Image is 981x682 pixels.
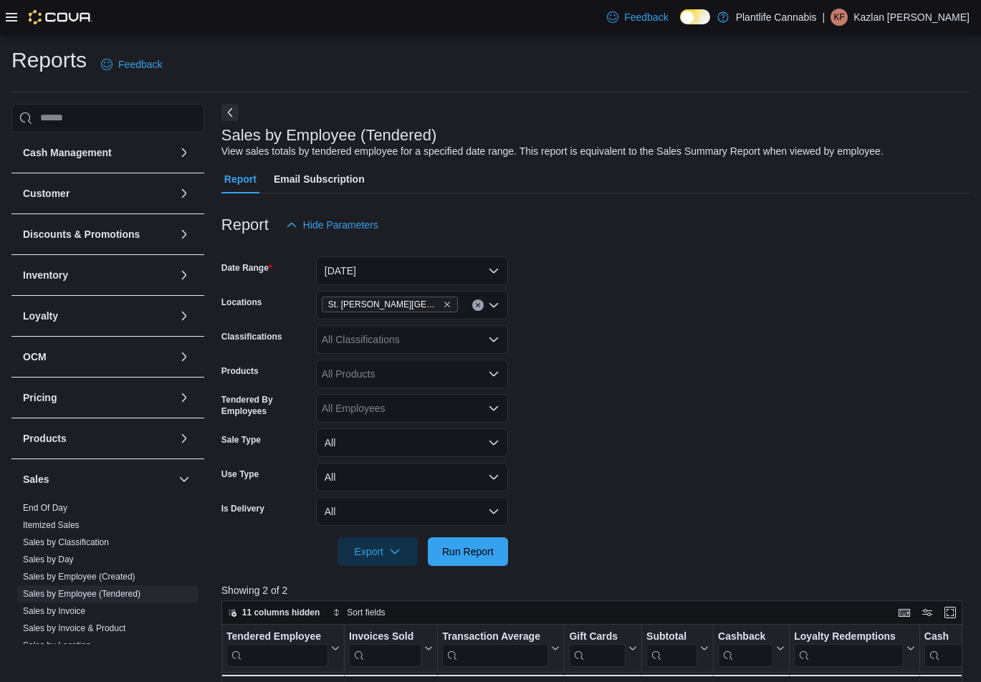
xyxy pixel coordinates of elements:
[316,256,508,285] button: [DATE]
[221,127,437,144] h3: Sales by Employee (Tendered)
[176,144,193,161] button: Cash Management
[224,165,257,193] span: Report
[428,537,508,566] button: Run Report
[794,630,915,666] button: Loyalty Redemptions
[718,630,773,666] div: Cashback
[23,309,58,323] h3: Loyalty
[624,10,668,24] span: Feedback
[23,227,140,241] h3: Discounts & Promotions
[442,630,560,666] button: Transaction Average
[226,630,328,666] div: Tendered Employee
[11,46,87,75] h1: Reports
[472,299,484,311] button: Clear input
[316,463,508,491] button: All
[316,497,508,526] button: All
[221,365,259,377] label: Products
[23,390,57,405] h3: Pricing
[221,583,970,597] p: Showing 2 of 2
[221,503,264,514] label: Is Delivery
[23,640,91,650] a: Sales by Location
[176,471,193,488] button: Sales
[346,537,409,566] span: Export
[23,431,173,446] button: Products
[23,431,67,446] h3: Products
[488,403,499,414] button: Open list of options
[569,630,637,666] button: Gift Cards
[176,430,193,447] button: Products
[274,165,365,193] span: Email Subscription
[23,623,125,633] a: Sales by Invoice & Product
[942,604,959,621] button: Enter fullscreen
[349,630,433,666] button: Invoices Sold
[442,544,494,559] span: Run Report
[23,268,68,282] h3: Inventory
[316,428,508,457] button: All
[23,502,67,514] span: End Of Day
[23,605,85,617] span: Sales by Invoice
[919,604,936,621] button: Display options
[322,297,458,312] span: St. Albert - Jensen Lakes
[221,262,272,274] label: Date Range
[23,640,91,651] span: Sales by Location
[222,604,326,621] button: 11 columns hidden
[221,297,262,308] label: Locations
[23,572,135,582] a: Sales by Employee (Created)
[646,630,709,666] button: Subtotal
[23,390,173,405] button: Pricing
[221,394,310,417] label: Tendered By Employees
[488,334,499,345] button: Open list of options
[680,24,681,25] span: Dark Mode
[646,630,697,666] div: Subtotal
[327,604,391,621] button: Sort fields
[226,630,328,643] div: Tendered Employee
[924,630,975,643] div: Cash
[23,606,85,616] a: Sales by Invoice
[95,50,168,79] a: Feedback
[23,623,125,634] span: Sales by Invoice & Product
[736,9,817,26] p: Plantlife Cannabis
[23,186,173,201] button: Customer
[23,309,173,323] button: Loyalty
[23,145,173,160] button: Cash Management
[23,145,112,160] h3: Cash Management
[242,607,320,618] span: 11 columns hidden
[280,211,384,239] button: Hide Parameters
[221,434,261,446] label: Sale Type
[569,630,626,666] div: Gift Card Sales
[29,10,92,24] img: Cova
[118,57,162,72] span: Feedback
[226,630,340,666] button: Tendered Employee
[443,300,451,309] button: Remove St. Albert - Jensen Lakes from selection in this group
[338,537,418,566] button: Export
[23,503,67,513] a: End Of Day
[23,571,135,582] span: Sales by Employee (Created)
[221,104,239,121] button: Next
[221,216,269,234] h3: Report
[23,472,173,486] button: Sales
[718,630,773,643] div: Cashback
[23,537,109,547] a: Sales by Classification
[794,630,904,643] div: Loyalty Redemptions
[23,268,173,282] button: Inventory
[442,630,548,666] div: Transaction Average
[23,588,140,600] span: Sales by Employee (Tendered)
[23,554,74,565] span: Sales by Day
[23,537,109,548] span: Sales by Classification
[924,630,975,666] div: Cash
[601,3,674,32] a: Feedback
[328,297,440,312] span: St. [PERSON_NAME][GEOGRAPHIC_DATA]
[23,519,80,531] span: Itemized Sales
[176,389,193,406] button: Pricing
[853,9,970,26] p: Kazlan [PERSON_NAME]
[833,9,844,26] span: KF
[221,469,259,480] label: Use Type
[221,144,884,159] div: View sales totals by tendered employee for a specified date range. This report is equivalent to t...
[23,472,49,486] h3: Sales
[176,266,193,284] button: Inventory
[442,630,548,643] div: Transaction Average
[680,9,710,24] input: Dark Mode
[646,630,697,643] div: Subtotal
[176,226,193,243] button: Discounts & Promotions
[349,630,421,666] div: Invoices Sold
[176,185,193,202] button: Customer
